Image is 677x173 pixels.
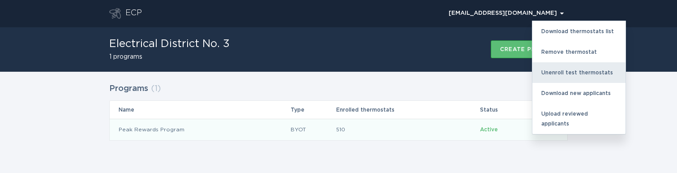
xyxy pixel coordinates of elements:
th: Name [110,101,290,119]
div: Upload reviewed applicants [532,104,626,134]
div: Download new applicants [532,83,626,104]
th: Status [480,101,531,119]
tr: 437588e7d47a4537b08ddbaf4312f85d [110,119,567,140]
div: Popover menu [445,7,568,20]
td: 510 [336,119,480,140]
button: Open user account details [445,7,568,20]
tr: Table Headers [110,101,567,119]
div: Unenroll test thermostats [532,62,626,83]
div: ECP [125,8,142,19]
div: [EMAIL_ADDRESS][DOMAIN_NAME] [449,11,564,16]
td: Peak Rewards Program [110,119,290,140]
span: Active [480,127,498,132]
span: ( 1 ) [151,85,161,93]
h2: Programs [109,81,148,97]
h1: Electrical District No. 3 [109,39,230,49]
th: Enrolled thermostats [336,101,480,119]
div: Remove thermostat [532,42,626,62]
td: BYOT [290,119,336,140]
th: Type [290,101,336,119]
button: Go to dashboard [109,8,121,19]
h2: 1 programs [109,54,230,60]
button: Create program [491,40,568,58]
div: Create program [500,47,558,52]
div: Download thermostats list [532,21,626,42]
